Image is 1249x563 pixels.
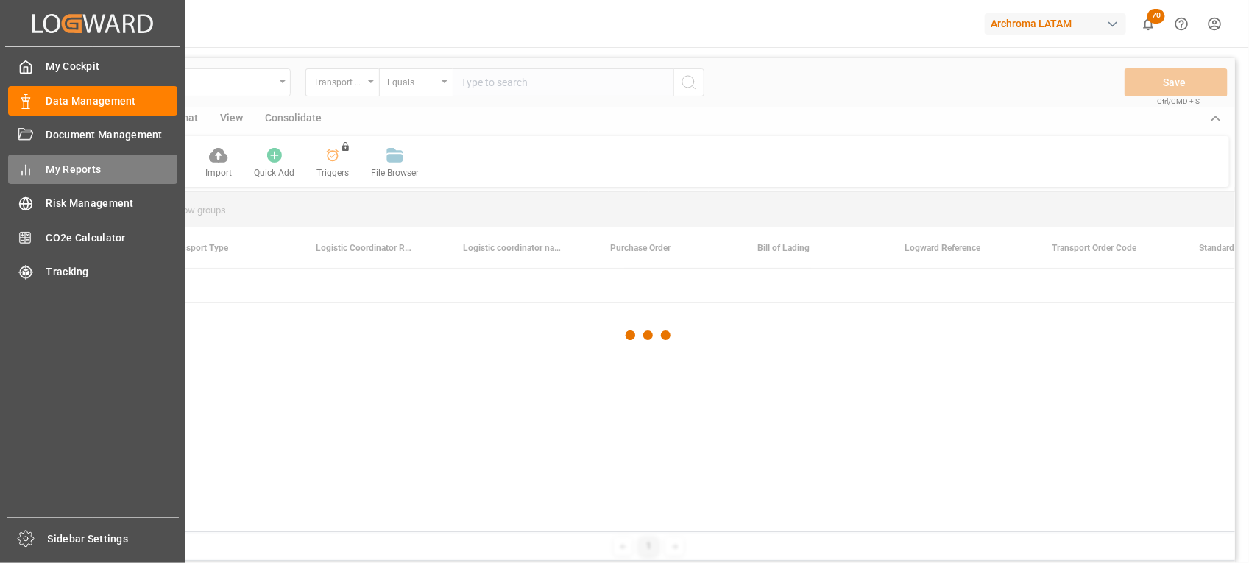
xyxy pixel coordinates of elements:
[985,10,1132,38] button: Archroma LATAM
[8,223,177,252] a: CO2e Calculator
[8,121,177,149] a: Document Management
[8,52,177,81] a: My Cockpit
[8,258,177,286] a: Tracking
[48,531,180,547] span: Sidebar Settings
[1147,9,1165,24] span: 70
[46,162,178,177] span: My Reports
[985,13,1126,35] div: Archroma LATAM
[46,264,178,280] span: Tracking
[46,127,178,143] span: Document Management
[8,155,177,183] a: My Reports
[1132,7,1165,40] button: show 70 new notifications
[46,93,178,109] span: Data Management
[46,196,178,211] span: Risk Management
[8,189,177,218] a: Risk Management
[8,86,177,115] a: Data Management
[1165,7,1198,40] button: Help Center
[46,59,178,74] span: My Cockpit
[46,230,178,246] span: CO2e Calculator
